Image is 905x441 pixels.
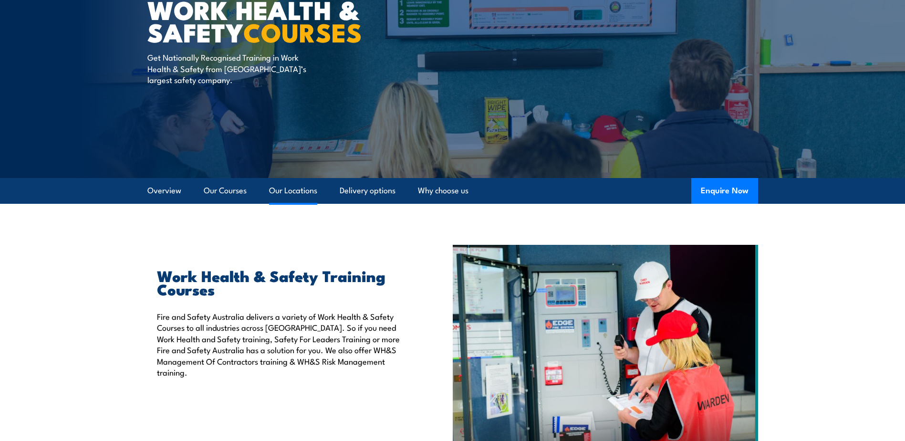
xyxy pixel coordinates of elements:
strong: COURSES [243,11,362,51]
a: Our Courses [204,178,247,203]
a: Our Locations [269,178,317,203]
a: Delivery options [340,178,395,203]
a: Overview [147,178,181,203]
h2: Work Health & Safety Training Courses [157,269,409,295]
button: Enquire Now [691,178,758,204]
p: Get Nationally Recognised Training in Work Health & Safety from [GEOGRAPHIC_DATA]’s largest safet... [147,52,322,85]
p: Fire and Safety Australia delivers a variety of Work Health & Safety Courses to all industries ac... [157,311,409,378]
a: Why choose us [418,178,468,203]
